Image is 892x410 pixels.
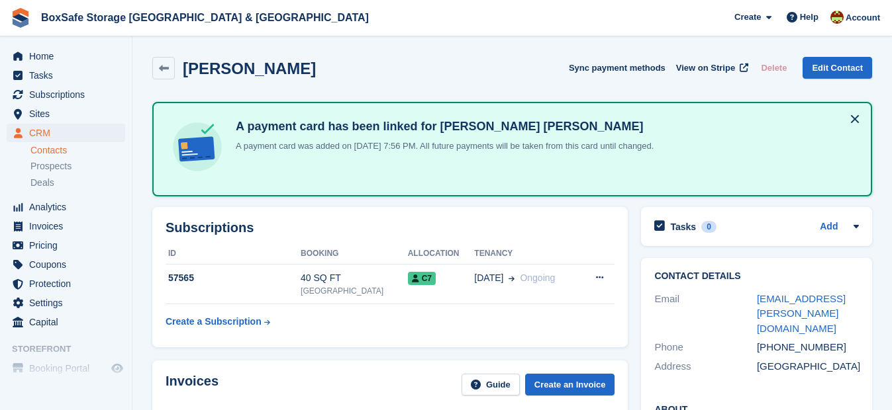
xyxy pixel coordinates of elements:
span: Sites [29,104,109,123]
a: menu [7,104,125,123]
span: Analytics [29,198,109,216]
button: Sync payment methods [569,57,666,79]
span: [DATE] [474,271,503,285]
div: Address [654,359,757,374]
span: Settings [29,294,109,312]
a: menu [7,66,125,85]
span: C7 [408,272,436,285]
span: CRM [29,124,109,142]
span: Protection [29,274,109,293]
a: menu [7,294,125,312]
a: Create a Subscription [166,309,270,334]
span: View on Stripe [676,61,735,75]
th: ID [166,243,301,265]
span: Booking Portal [29,359,109,378]
span: Storefront [12,343,132,356]
h2: Tasks [670,221,696,233]
div: 0 [701,221,717,233]
th: Booking [301,243,408,265]
div: [GEOGRAPHIC_DATA] [757,359,860,374]
span: Coupons [29,255,109,274]
a: menu [7,313,125,331]
span: Capital [29,313,109,331]
span: Ongoing [520,272,555,283]
a: Prospects [30,159,125,173]
img: card-linked-ebf98d0992dc2aeb22e95c0e3c79077019eb2392cfd83c6a337811c24bc77127.svg [170,119,225,175]
a: BoxSafe Storage [GEOGRAPHIC_DATA] & [GEOGRAPHIC_DATA] [36,7,374,28]
span: Help [800,11,818,24]
div: [PHONE_NUMBER] [757,340,860,355]
h2: Invoices [166,374,219,395]
img: Kim [830,11,844,24]
a: menu [7,236,125,255]
span: Prospects [30,160,72,173]
a: menu [7,85,125,104]
a: Deals [30,176,125,190]
div: Phone [654,340,757,355]
h2: Subscriptions [166,220,615,235]
a: Guide [462,374,520,395]
a: Add [820,220,838,235]
a: Preview store [109,360,125,376]
div: Email [654,292,757,337]
div: 40 SQ FT [301,271,408,285]
a: menu [7,198,125,216]
a: menu [7,359,125,378]
th: Tenancy [474,243,579,265]
div: Create a Subscription [166,315,262,329]
button: Delete [756,57,792,79]
a: menu [7,255,125,274]
img: stora-icon-8386f47178a22dfd0bd8f6a31ec36ba5ce8667c1dd55bd0f319d3a0aa187defe.svg [11,8,30,28]
a: Create an Invoice [525,374,615,395]
a: [EMAIL_ADDRESS][PERSON_NAME][DOMAIN_NAME] [757,293,846,334]
a: Edit Contact [803,57,872,79]
h2: [PERSON_NAME] [183,60,316,77]
div: 57565 [166,271,301,285]
h2: Contact Details [654,271,859,282]
span: Home [29,47,109,65]
span: Subscriptions [29,85,109,104]
a: menu [7,47,125,65]
h4: A payment card has been linked for [PERSON_NAME] [PERSON_NAME] [230,119,654,134]
p: A payment card was added on [DATE] 7:56 PM. All future payments will be taken from this card unti... [230,140,654,153]
span: Create [734,11,761,24]
span: Deals [30,177,54,189]
div: [GEOGRAPHIC_DATA] [301,285,408,297]
span: Pricing [29,236,109,255]
a: menu [7,124,125,142]
a: menu [7,217,125,235]
a: View on Stripe [671,57,751,79]
th: Allocation [408,243,475,265]
span: Tasks [29,66,109,85]
a: menu [7,274,125,293]
span: Account [846,11,880,24]
span: Invoices [29,217,109,235]
a: Contacts [30,144,125,157]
